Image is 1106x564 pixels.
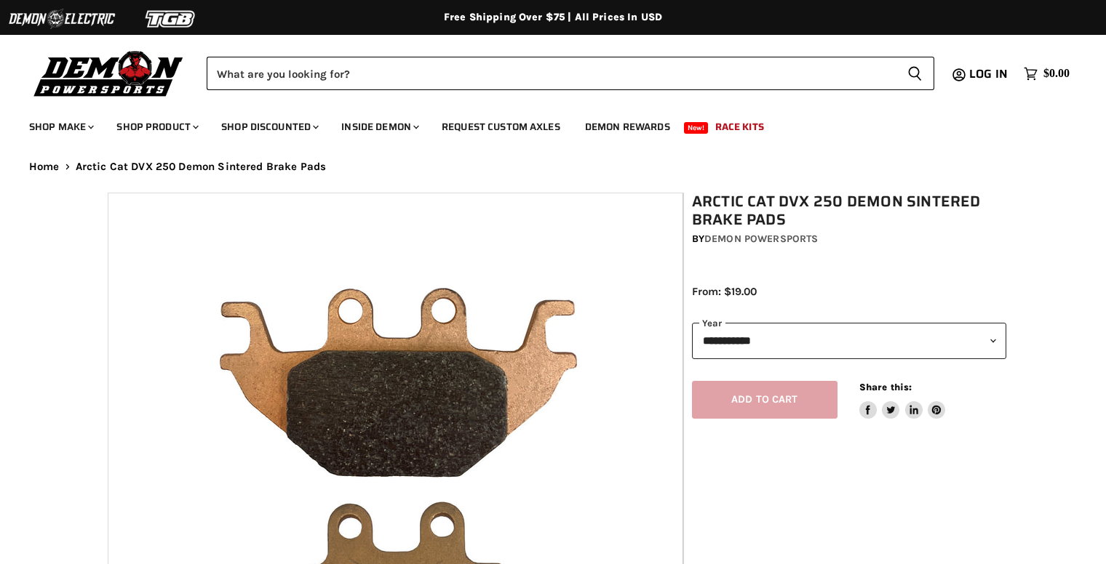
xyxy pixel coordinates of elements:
button: Search [896,57,934,90]
a: Home [29,161,60,173]
a: Demon Rewards [574,112,681,142]
h1: Arctic Cat DVX 250 Demon Sintered Brake Pads [692,193,1006,229]
img: Demon Electric Logo 2 [7,5,116,33]
aside: Share this: [859,381,946,419]
div: by [692,231,1006,247]
span: Share this: [859,382,912,392]
a: Inside Demon [330,112,428,142]
span: Arctic Cat DVX 250 Demon Sintered Brake Pads [76,161,327,173]
a: Shop Make [18,112,103,142]
a: $0.00 [1017,63,1077,84]
a: Race Kits [704,112,775,142]
ul: Main menu [18,106,1066,142]
form: Product [207,57,934,90]
a: Log in [963,68,1017,81]
input: Search [207,57,896,90]
a: Shop Product [106,112,207,142]
span: From: $19.00 [692,285,757,298]
select: year [692,323,1006,358]
span: Log in [969,65,1008,83]
a: Request Custom Axles [431,112,571,142]
span: $0.00 [1043,67,1070,81]
img: Demon Powersports [29,47,188,99]
img: TGB Logo 2 [116,5,226,33]
a: Demon Powersports [704,233,818,245]
a: Shop Discounted [210,112,327,142]
span: New! [684,122,709,134]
